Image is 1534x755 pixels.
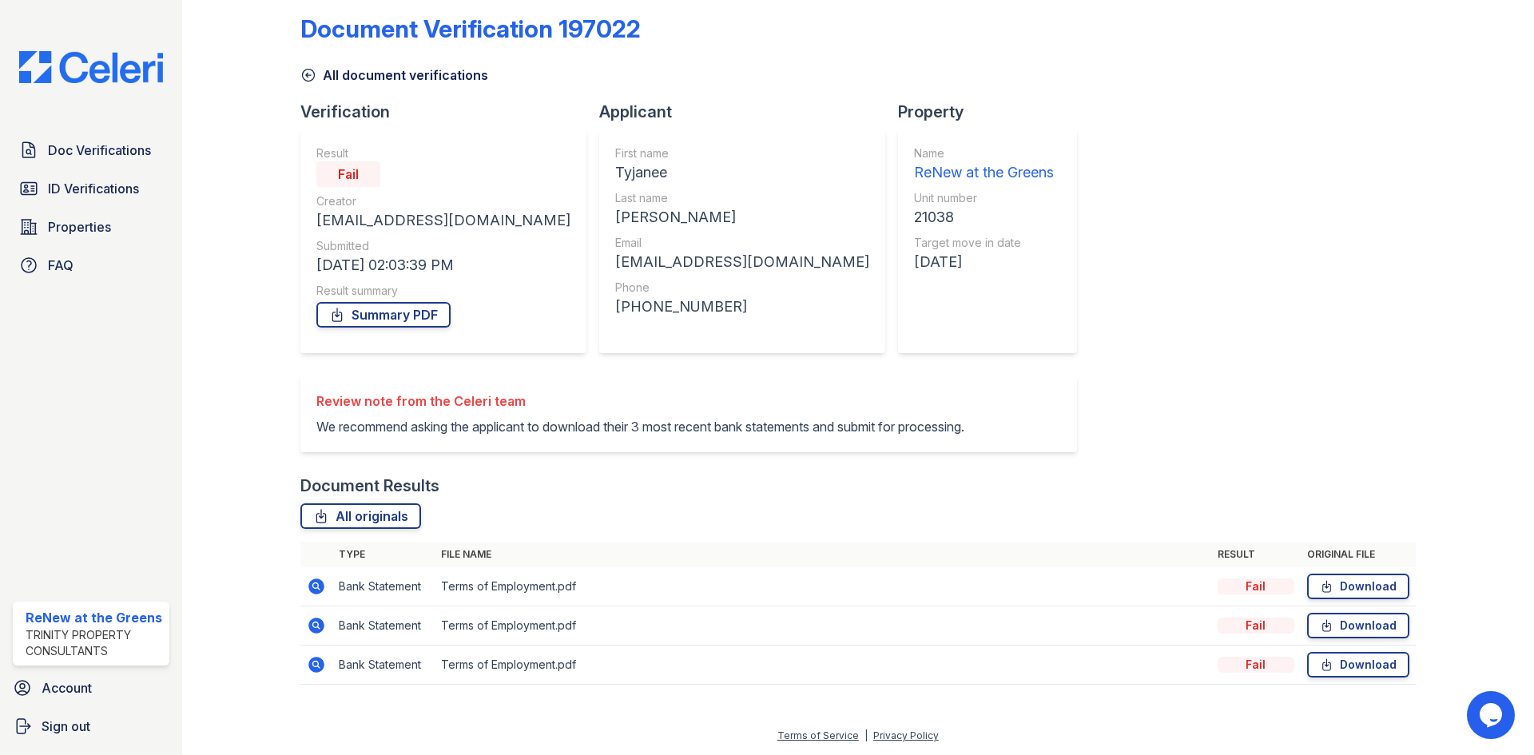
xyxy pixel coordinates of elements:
th: Type [332,542,435,567]
div: Review note from the Celeri team [316,391,964,411]
th: Result [1211,542,1301,567]
p: We recommend asking the applicant to download their 3 most recent bank statements and submit for ... [316,417,964,436]
div: Result [316,145,570,161]
span: Properties [48,217,111,236]
div: Fail [316,161,380,187]
a: Doc Verifications [13,134,169,166]
a: Download [1307,574,1409,599]
div: Unit number [914,190,1054,206]
div: [EMAIL_ADDRESS][DOMAIN_NAME] [316,209,570,232]
div: Applicant [599,101,898,123]
div: Verification [300,101,599,123]
a: ID Verifications [13,173,169,205]
div: Result summary [316,283,570,299]
div: Fail [1218,578,1294,594]
td: Bank Statement [332,567,435,606]
div: [EMAIL_ADDRESS][DOMAIN_NAME] [615,251,869,273]
div: Property [898,101,1090,123]
div: Fail [1218,618,1294,634]
div: Creator [316,193,570,209]
div: Target move in date [914,235,1054,251]
a: Download [1307,652,1409,678]
div: Submitted [316,238,570,254]
span: Doc Verifications [48,141,151,160]
div: [PERSON_NAME] [615,206,869,228]
a: Terms of Service [777,729,859,741]
div: 21038 [914,206,1054,228]
div: [PHONE_NUMBER] [615,296,869,318]
div: Last name [615,190,869,206]
th: File name [435,542,1211,567]
span: Account [42,678,92,697]
div: Name [914,145,1054,161]
td: Terms of Employment.pdf [435,646,1211,685]
a: FAQ [13,249,169,281]
a: Privacy Policy [873,729,939,741]
span: Sign out [42,717,90,736]
div: [DATE] [914,251,1054,273]
div: Trinity Property Consultants [26,627,163,659]
div: Document Results [300,475,439,497]
div: ReNew at the Greens [26,608,163,627]
div: ReNew at the Greens [914,161,1054,184]
div: | [864,729,868,741]
a: Properties [13,211,169,243]
a: Download [1307,613,1409,638]
div: Email [615,235,869,251]
td: Bank Statement [332,646,435,685]
td: Terms of Employment.pdf [435,606,1211,646]
a: Account [6,672,176,704]
a: All document verifications [300,66,488,85]
iframe: chat widget [1467,691,1518,739]
th: Original file [1301,542,1416,567]
span: FAQ [48,256,74,275]
td: Terms of Employment.pdf [435,567,1211,606]
a: Summary PDF [316,302,451,328]
td: Bank Statement [332,606,435,646]
div: Fail [1218,657,1294,673]
div: Phone [615,280,869,296]
div: Document Verification 197022 [300,14,641,43]
img: CE_Logo_Blue-a8612792a0a2168367f1c8372b55b34899dd931a85d93a1a3d3e32e68fde9ad4.png [6,51,176,83]
a: All originals [300,503,421,529]
span: ID Verifications [48,179,139,198]
a: Sign out [6,710,176,742]
a: Name ReNew at the Greens [914,145,1054,184]
div: First name [615,145,869,161]
div: Tyjanee [615,161,869,184]
div: [DATE] 02:03:39 PM [316,254,570,276]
